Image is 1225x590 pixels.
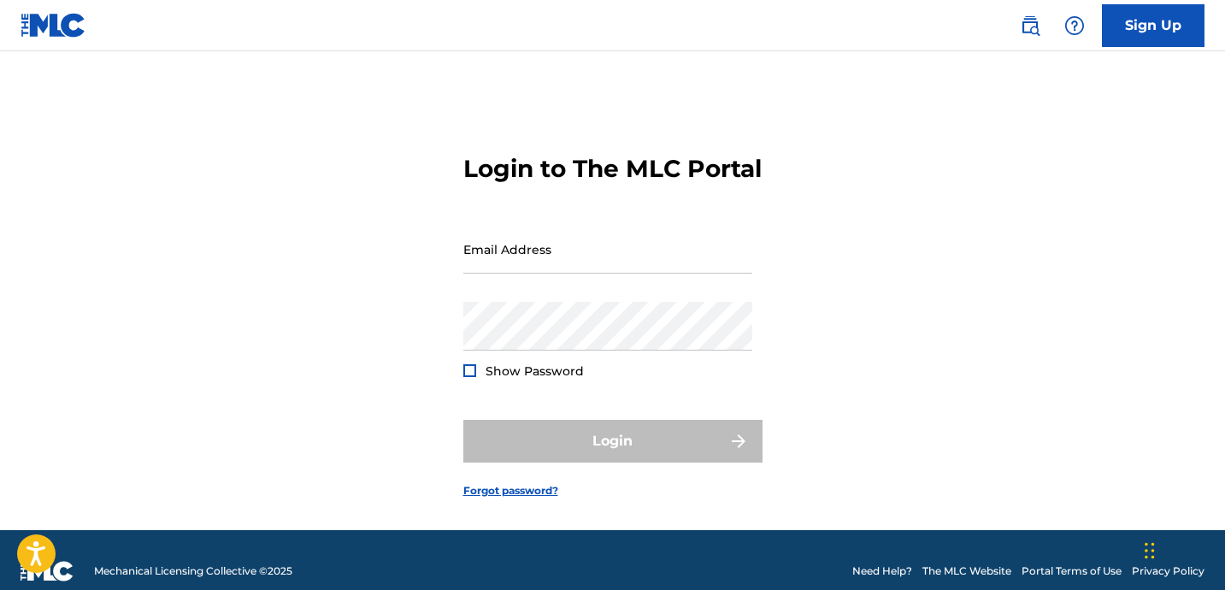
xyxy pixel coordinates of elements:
div: Drag [1145,525,1155,576]
span: Show Password [486,363,584,379]
a: Privacy Policy [1132,563,1204,579]
a: Public Search [1013,9,1047,43]
img: logo [21,561,74,581]
a: The MLC Website [922,563,1011,579]
img: help [1064,15,1085,36]
span: Mechanical Licensing Collective © 2025 [94,563,292,579]
div: Help [1057,9,1092,43]
h3: Login to The MLC Portal [463,154,762,184]
img: search [1020,15,1040,36]
a: Sign Up [1102,4,1204,47]
a: Forgot password? [463,483,558,499]
iframe: Chat Widget [1140,508,1225,590]
a: Need Help? [852,563,912,579]
img: MLC Logo [21,13,86,38]
a: Portal Terms of Use [1022,563,1122,579]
